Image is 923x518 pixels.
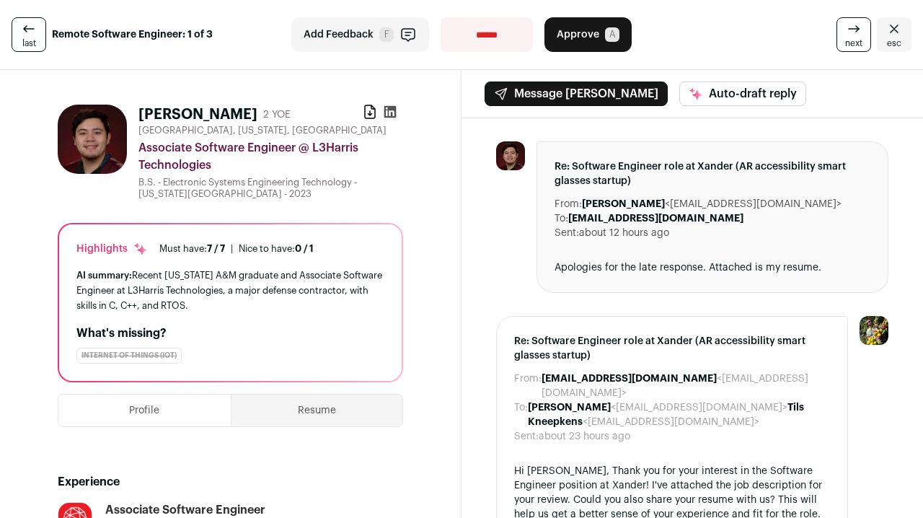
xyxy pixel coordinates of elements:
b: [EMAIL_ADDRESS][DOMAIN_NAME] [568,214,743,224]
span: A [605,27,619,42]
button: Profile [58,395,231,426]
div: Apologies for the late response. Attached is my resume. [555,260,870,275]
dt: From: [555,197,582,211]
h1: [PERSON_NAME] [138,105,257,125]
a: Close [877,17,911,52]
dd: <[EMAIL_ADDRESS][DOMAIN_NAME]> <[EMAIL_ADDRESS][DOMAIN_NAME]> [528,400,830,429]
span: esc [887,38,901,49]
div: Must have: [159,243,225,255]
span: last [22,38,36,49]
dt: To: [555,211,568,226]
div: Recent [US_STATE] A&M graduate and Associate Software Engineer at L3Harris Technologies, a major ... [76,268,384,313]
span: [GEOGRAPHIC_DATA], [US_STATE], [GEOGRAPHIC_DATA] [138,125,387,136]
b: [EMAIL_ADDRESS][DOMAIN_NAME] [542,374,717,384]
dt: To: [514,400,528,429]
span: F [379,27,394,42]
div: B.S. - Electronic Systems Engineering Technology - [US_STATE][GEOGRAPHIC_DATA] - 2023 [138,177,403,200]
dd: <[EMAIL_ADDRESS][DOMAIN_NAME]> [582,197,842,211]
h2: Experience [58,473,403,491]
button: Auto-draft reply [679,82,806,106]
span: next [845,38,862,49]
h2: What's missing? [76,325,384,342]
span: Approve [557,27,599,42]
span: AI summary: [76,271,132,280]
a: next [836,17,871,52]
div: Nice to have: [239,243,314,255]
dt: From: [514,372,542,400]
button: Resume [231,395,403,426]
div: Internet of Things (IoT) [76,348,182,364]
div: 2 YOE [263,107,291,122]
span: 7 / 7 [207,244,225,253]
button: Approve A [544,17,632,52]
button: Add Feedback F [291,17,429,52]
div: Associate Software Engineer [105,502,265,518]
dd: about 23 hours ago [539,429,630,444]
a: last [12,17,46,52]
img: 6689865-medium_jpg [860,316,888,345]
dt: Sent: [514,429,539,444]
img: cd0e61e99298b4cb77c6c6a3f94bf032ed689ba82cf227d274aaf0314231c566.jpg [58,105,127,174]
img: cd0e61e99298b4cb77c6c6a3f94bf032ed689ba82cf227d274aaf0314231c566.jpg [496,141,525,170]
ul: | [159,243,314,255]
span: Add Feedback [304,27,374,42]
div: Highlights [76,242,148,256]
div: Associate Software Engineer @ L3Harris Technologies [138,139,403,174]
b: [PERSON_NAME] [582,199,665,209]
strong: Remote Software Engineer: 1 of 3 [52,27,213,42]
dd: about 12 hours ago [579,226,669,240]
span: Re: Software Engineer role at Xander (AR accessibility smart glasses startup) [555,159,870,188]
dd: <[EMAIL_ADDRESS][DOMAIN_NAME]> [542,372,830,400]
span: Re: Software Engineer role at Xander (AR accessibility smart glasses startup) [514,334,830,363]
button: Message [PERSON_NAME] [485,82,668,106]
b: [PERSON_NAME] [528,403,611,413]
span: 0 / 1 [295,244,314,253]
dt: Sent: [555,226,579,240]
